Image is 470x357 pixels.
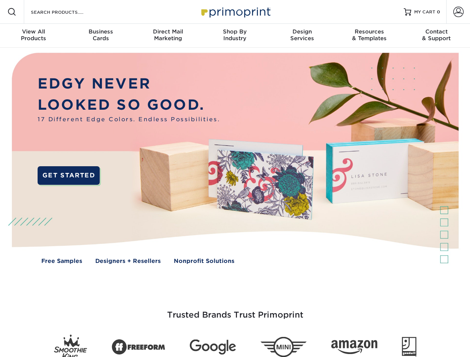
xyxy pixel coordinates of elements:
img: Amazon [331,340,377,354]
a: Contact& Support [403,24,470,48]
span: Resources [336,28,403,35]
div: Marketing [134,28,201,42]
input: SEARCH PRODUCTS..... [30,7,103,16]
a: Direct MailMarketing [134,24,201,48]
img: Google [190,340,236,355]
a: DesignServices [269,24,336,48]
div: & Support [403,28,470,42]
span: Contact [403,28,470,35]
a: Free Samples [41,257,82,266]
a: Nonprofit Solutions [174,257,234,266]
div: & Templates [336,28,403,42]
span: Design [269,28,336,35]
p: EDGY NEVER [38,73,220,94]
a: Resources& Templates [336,24,403,48]
div: Cards [67,28,134,42]
div: Industry [201,28,268,42]
span: 17 Different Edge Colors. Endless Possibilities. [38,115,220,124]
img: Goodwill [402,337,416,357]
span: Shop By [201,28,268,35]
span: Business [67,28,134,35]
span: Direct Mail [134,28,201,35]
p: LOOKED SO GOOD. [38,94,220,116]
h3: Trusted Brands Trust Primoprint [17,292,453,329]
a: Shop ByIndustry [201,24,268,48]
a: GET STARTED [38,166,100,185]
a: BusinessCards [67,24,134,48]
img: Primoprint [198,4,272,20]
a: Designers + Resellers [95,257,161,266]
span: 0 [437,9,440,15]
span: MY CART [414,9,435,15]
div: Services [269,28,336,42]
